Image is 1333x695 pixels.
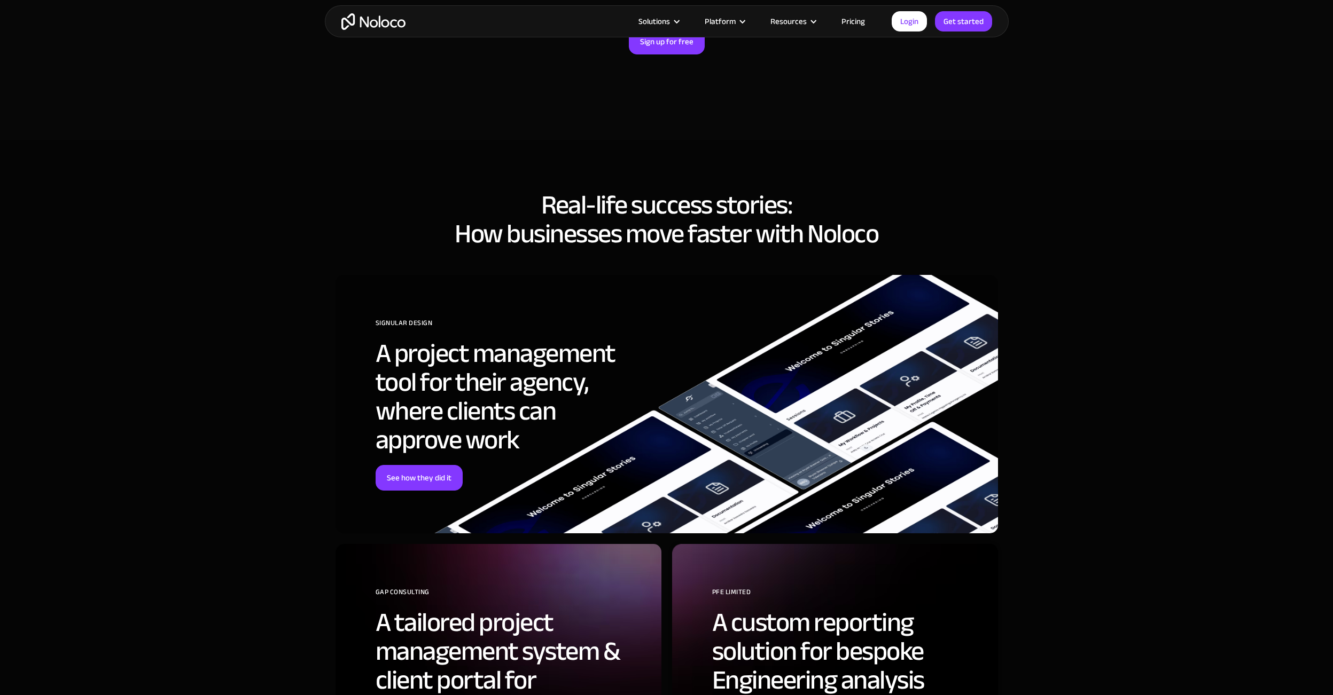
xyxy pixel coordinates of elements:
[376,465,463,491] a: See how they did it
[828,14,878,28] a: Pricing
[376,315,645,339] div: SIGNULAR DESIGN
[691,14,757,28] div: Platform
[757,14,828,28] div: Resources
[705,14,736,28] div: Platform
[336,191,998,248] h2: Real-life success stories: How businesses move faster with Noloco
[376,339,645,454] h2: A project management tool for their agency, where clients can approve work
[892,11,927,31] a: Login
[625,14,691,28] div: Solutions
[935,11,992,31] a: Get started
[712,584,982,608] div: PFE Limited
[341,13,406,30] a: home
[712,608,982,694] h2: A custom reporting solution for bespoke Engineering analysis
[376,584,645,608] div: GAP Consulting
[770,14,807,28] div: Resources
[638,14,670,28] div: Solutions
